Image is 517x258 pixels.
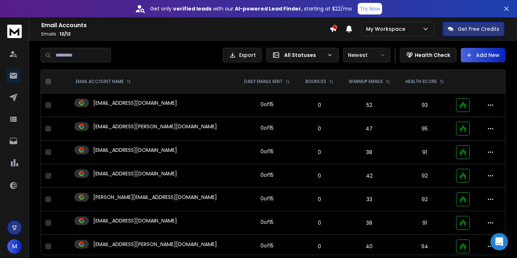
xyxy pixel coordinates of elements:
[150,5,352,12] p: Get only with our starting at $22/mo
[398,211,452,235] td: 91
[223,48,262,62] button: Export
[443,22,504,36] button: Get Free Credits
[260,124,274,132] div: 0 of 15
[41,31,329,37] p: Emails :
[360,5,380,12] p: Try Now
[303,125,337,132] p: 0
[93,217,177,224] p: [EMAIL_ADDRESS][DOMAIN_NAME]
[398,117,452,141] td: 95
[398,141,452,164] td: 91
[303,243,337,250] p: 0
[341,188,398,211] td: 33
[260,171,274,179] div: 0 of 15
[341,141,398,164] td: 38
[398,164,452,188] td: 92
[260,195,274,202] div: 0 of 15
[260,219,274,226] div: 0 of 15
[303,196,337,203] p: 0
[303,101,337,109] p: 0
[461,48,505,62] button: Add New
[7,239,22,254] button: M
[406,79,437,84] p: HEALTH SCORE
[303,149,337,156] p: 0
[491,233,508,250] div: Open Intercom Messenger
[349,79,383,84] p: WARMUP EMAILS
[415,51,450,59] p: Health Check
[41,21,329,30] h1: Email Accounts
[358,3,382,14] button: Try Now
[341,164,398,188] td: 42
[173,5,212,12] strong: verified leads
[76,79,131,84] div: EMAIL ACCOUNT NAME
[458,25,499,33] p: Get Free Credits
[93,123,217,130] p: [EMAIL_ADDRESS][PERSON_NAME][DOMAIN_NAME]
[244,79,283,84] p: DAILY EMAILS SENT
[260,148,274,155] div: 0 of 15
[303,219,337,226] p: 0
[93,146,177,154] p: [EMAIL_ADDRESS][DOMAIN_NAME]
[7,25,22,38] img: logo
[93,99,177,107] p: [EMAIL_ADDRESS][DOMAIN_NAME]
[260,242,274,249] div: 0 of 15
[341,93,398,117] td: 52
[93,241,217,248] p: [EMAIL_ADDRESS][PERSON_NAME][DOMAIN_NAME]
[93,193,217,201] p: [PERSON_NAME][EMAIL_ADDRESS][DOMAIN_NAME]
[341,211,398,235] td: 38
[400,48,456,62] button: Health Check
[284,51,324,59] p: All Statuses
[398,188,452,211] td: 92
[343,48,390,62] button: Newest
[60,31,71,37] span: 12 / 12
[398,93,452,117] td: 93
[341,117,398,141] td: 47
[235,5,303,12] strong: AI-powered Lead Finder,
[303,172,337,179] p: 0
[366,25,408,33] p: My Workspace
[93,170,177,177] p: [EMAIL_ADDRESS][DOMAIN_NAME]
[305,79,326,84] p: BOUNCES
[260,101,274,108] div: 0 of 15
